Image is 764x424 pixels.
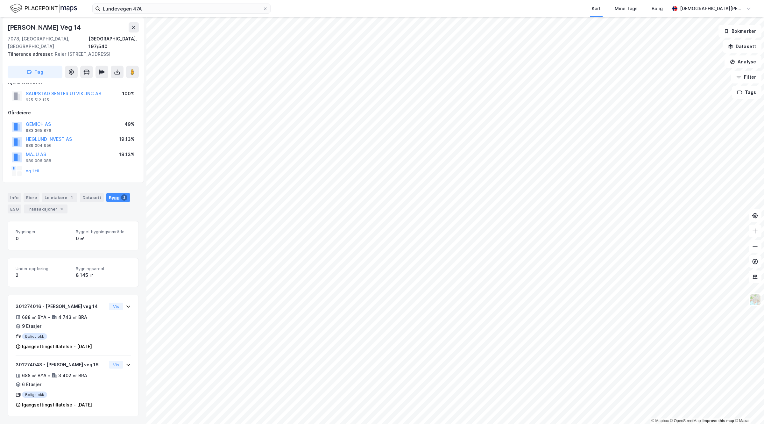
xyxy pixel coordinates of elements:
[58,313,87,321] div: 4 743 ㎡ BRA
[725,55,761,68] button: Analyse
[16,235,71,242] div: 0
[8,205,21,213] div: ESG
[24,193,39,202] div: Eiere
[731,71,761,83] button: Filter
[26,97,49,103] div: 925 512 125
[16,271,71,279] div: 2
[8,51,55,57] span: Tilhørende adresser:
[68,194,75,201] div: 1
[732,393,764,424] iframe: Chat Widget
[651,419,669,423] a: Mapbox
[22,322,41,330] div: 9 Etasjer
[8,22,82,32] div: [PERSON_NAME] Veg 14
[732,86,761,99] button: Tags
[59,206,65,212] div: 11
[124,120,135,128] div: 49%
[8,50,134,58] div: Reier [STREET_ADDRESS]
[670,419,701,423] a: OpenStreetMap
[22,313,46,321] div: 688 ㎡ BYA
[680,5,744,12] div: [DEMOGRAPHIC_DATA][PERSON_NAME]
[76,229,131,234] span: Bygget bygningsområde
[76,271,131,279] div: 8 145 ㎡
[76,235,131,242] div: 0 ㎡
[26,128,51,133] div: 983 365 876
[24,205,67,213] div: Transaksjoner
[8,35,88,50] div: 7078, [GEOGRAPHIC_DATA], [GEOGRAPHIC_DATA]
[652,5,663,12] div: Bolig
[16,229,71,234] span: Bygninger
[16,303,106,310] div: 301274016 - [PERSON_NAME] veg 14
[119,151,135,158] div: 19.13%
[22,343,92,350] div: Igangsettingstillatelse - [DATE]
[8,66,62,78] button: Tag
[16,266,71,271] span: Under oppføring
[42,193,77,202] div: Leietakere
[106,193,130,202] div: Bygg
[10,3,77,14] img: logo.f888ab2527a4732fd821a326f86c7f29.svg
[8,193,21,202] div: Info
[8,109,138,117] div: Gårdeiere
[26,143,52,148] div: 989 004 956
[749,294,761,306] img: Z
[26,158,51,163] div: 989 006 088
[615,5,638,12] div: Mine Tags
[122,90,135,97] div: 100%
[109,361,123,369] button: Vis
[109,303,123,310] button: Vis
[121,194,127,201] div: 2
[703,419,734,423] a: Improve this map
[88,35,139,50] div: [GEOGRAPHIC_DATA], 197/540
[58,372,87,379] div: 3 402 ㎡ BRA
[22,401,92,409] div: Igangsettingstillatelse - [DATE]
[100,4,263,13] input: Søk på adresse, matrikkel, gårdeiere, leietakere eller personer
[48,373,50,378] div: •
[48,315,50,320] div: •
[76,266,131,271] span: Bygningsareal
[592,5,601,12] div: Kart
[80,193,104,202] div: Datasett
[22,381,41,388] div: 6 Etasjer
[16,361,106,369] div: 301274048 - [PERSON_NAME] veg 16
[723,40,761,53] button: Datasett
[718,25,761,38] button: Bokmerker
[22,372,46,379] div: 688 ㎡ BYA
[119,135,135,143] div: 19.13%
